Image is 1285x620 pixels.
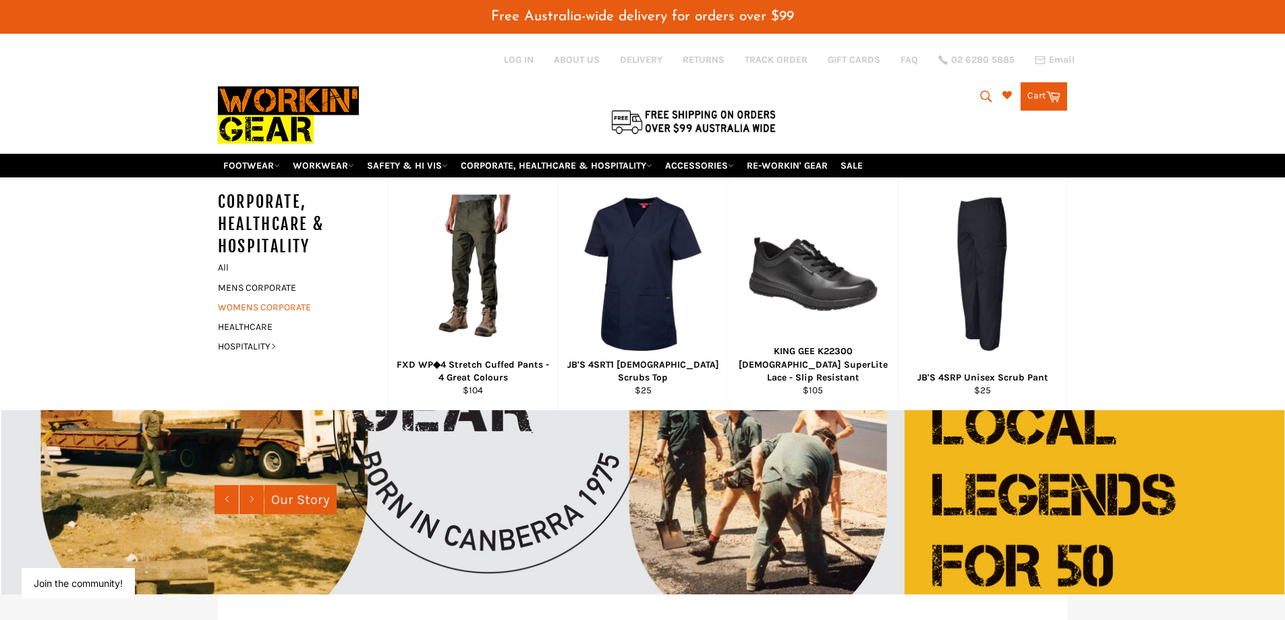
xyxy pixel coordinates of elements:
div: $104 [397,384,549,397]
a: GIFT CARDS [828,53,880,66]
div: JB'S 4SRP Unisex Scrub Pant [907,371,1058,384]
img: Flat $9.95 shipping Australia wide [609,107,778,136]
a: 02 6280 5885 [938,55,1015,65]
a: RE-WORKIN' GEAR [741,154,833,177]
img: JB'S 4SRT1 Ladies Scrubs Top - Workin' Gear [578,194,708,353]
a: FXD WP◆4 Stretch Cuffed Pants - 4 Great Colours - Workin' Gear FXD WP◆4 Stretch Cuffed Pants - 4 ... [388,177,558,410]
div: $25 [567,384,719,397]
div: JB'S 4SRT1 [DEMOGRAPHIC_DATA] Scrubs Top [567,358,719,385]
a: Our Story [264,485,337,514]
a: WOMENS CORPORATE [211,298,374,317]
h5: CORPORATE, HEALTHCARE & HOSPITALITY [218,191,388,258]
img: Workin Gear leaders in Workwear, Safety Boots, PPE, Uniforms. Australia's No.1 in Workwear [218,77,359,153]
a: All [211,258,388,277]
a: FAQ [901,53,918,66]
a: RETURNS [683,53,724,66]
a: TRACK ORDER [745,53,807,66]
a: ABOUT US [554,53,600,66]
img: JB'S 4SRP Unisex Scrub Pant - Workin' Gear [918,194,1048,353]
a: Cart [1021,82,1067,111]
a: SALE [835,154,868,177]
a: CORPORATE, HEALTHCARE & HOSPITALITY [455,154,658,177]
a: JB'S 4SRT1 Ladies Scrubs Top - Workin' Gear JB'S 4SRT1 [DEMOGRAPHIC_DATA] Scrubs Top $25 [558,177,728,410]
a: JB'S 4SRP Unisex Scrub Pant - Workin' Gear JB'S 4SRP Unisex Scrub Pant $25 [898,177,1068,410]
a: FOOTWEAR [218,154,285,177]
a: ACCESSORIES [660,154,739,177]
div: $25 [907,384,1058,397]
a: WORKWEAR [287,154,360,177]
a: DELIVERY [620,53,662,66]
a: Email [1035,55,1075,65]
span: 02 6280 5885 [951,55,1015,65]
img: FXD WP◆4 Stretch Cuffed Pants - 4 Great Colours - Workin' Gear [420,194,526,353]
a: Log in [504,54,534,65]
a: HOSPITALITY [211,337,374,356]
a: HEALTHCARE [211,317,374,337]
span: Free Australia-wide delivery for orders over $99 [491,9,794,24]
a: KING GEE K22300 Ladies SuperLite Lace - Workin Gear KING GEE K22300 [DEMOGRAPHIC_DATA] SuperLite ... [728,177,898,410]
div: $105 [737,384,889,397]
button: Join the community! [34,577,123,589]
div: KING GEE K22300 [DEMOGRAPHIC_DATA] SuperLite Lace - Slip Resistant [737,345,889,384]
span: Email [1049,55,1075,65]
img: KING GEE K22300 Ladies SuperLite Lace - Workin Gear [745,233,881,314]
div: FXD WP◆4 Stretch Cuffed Pants - 4 Great Colours [397,358,549,385]
a: MENS CORPORATE [211,278,374,298]
a: SAFETY & HI VIS [362,154,453,177]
